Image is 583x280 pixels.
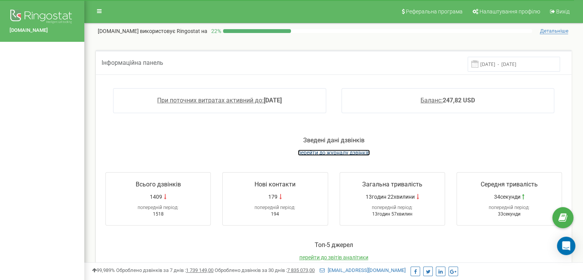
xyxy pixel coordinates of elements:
[10,8,75,27] img: Ringostat logo
[406,8,463,15] span: Реферальна програма
[215,267,315,273] span: Оброблено дзвінків за 30 днів :
[116,267,213,273] span: Оброблено дзвінків за 7 днів :
[287,267,315,273] u: 7 835 073,00
[481,181,538,188] span: Середня тривалість
[150,193,162,201] span: 1409
[494,193,520,201] span: 34секунди
[255,181,296,188] span: Нові контакти
[315,241,353,249] span: Toп-5 джерел
[98,27,207,35] p: [DOMAIN_NAME]
[207,27,223,35] p: 22 %
[540,28,568,34] span: Детальніше
[92,267,115,273] span: 99,989%
[186,267,213,273] u: 1 739 149,00
[10,27,75,34] a: [DOMAIN_NAME]
[366,193,415,201] span: 13годин 22хвилини
[271,211,279,217] span: 194
[138,205,179,210] span: попередній період:
[157,97,282,104] a: При поточних витратах активний до:[DATE]
[102,59,163,66] span: Інформаційна панель
[268,193,278,201] span: 179
[556,8,570,15] span: Вихід
[372,205,413,210] span: попередній період:
[303,137,365,144] span: Зведені дані дзвінків
[255,205,296,210] span: попередній період:
[298,150,370,156] a: перейти до журналу дзвінків
[372,211,412,217] span: 13годин 57хвилин
[140,28,207,34] span: використовує Ringostat на
[480,8,540,15] span: Налаштування профілю
[362,181,422,188] span: Загальна тривалість
[557,237,575,255] div: Open Intercom Messenger
[153,211,164,217] span: 1518
[157,97,264,104] span: При поточних витратах активний до:
[489,205,530,210] span: попередній період:
[299,254,368,260] a: перейти до звітів аналітики
[136,181,181,188] span: Всього дзвінків
[420,97,443,104] span: Баланс:
[320,267,406,273] a: [EMAIL_ADDRESS][DOMAIN_NAME]
[420,97,475,104] a: Баланс:247,82 USD
[498,211,521,217] span: 33секунди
